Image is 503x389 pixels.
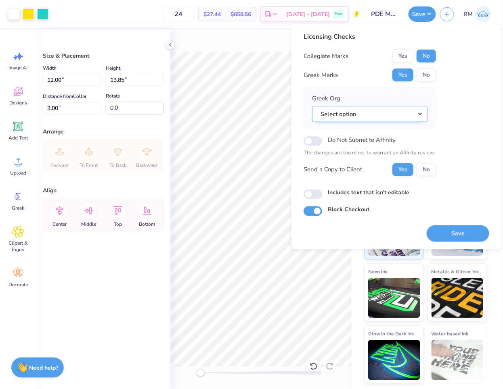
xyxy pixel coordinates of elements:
[9,64,28,71] span: Image AI
[368,329,414,338] span: Glow in the Dark Ink
[43,186,164,195] div: Align
[43,52,164,60] div: Size & Placement
[163,7,194,21] input: – –
[368,267,388,276] span: Neon Ink
[328,135,396,145] label: Do Not Submit to Affinity
[368,278,420,318] img: Neon Ink
[432,340,484,380] img: Water based Ink
[10,170,26,176] span: Upload
[43,63,57,73] label: Width
[304,165,362,174] div: Send a Copy to Client
[475,6,491,22] img: Ronald Manipon
[392,69,413,81] button: Yes
[432,278,484,318] img: Metallic & Glitter Ink
[417,50,436,62] button: No
[106,63,120,73] label: Height
[312,94,340,103] label: Greek Org
[304,32,436,42] div: Licensing Checks
[335,11,342,17] span: Free
[460,6,495,22] a: RM
[432,329,469,338] span: Water based Ink
[427,225,489,241] button: Save
[368,340,420,380] img: Glow in the Dark Ink
[197,369,205,377] div: Accessibility label
[9,100,27,106] span: Designs
[328,205,369,214] label: Block Checkout
[365,6,404,22] input: Untitled Design
[432,267,479,276] span: Metallic & Glitter Ink
[286,10,330,19] span: [DATE] - [DATE]
[8,135,28,141] span: Add Text
[392,50,413,62] button: Yes
[106,91,120,101] label: Rotate
[53,221,67,227] span: Center
[304,71,338,80] div: Greek Marks
[464,10,473,19] span: RM
[5,240,31,253] span: Clipart & logos
[114,221,122,227] span: Top
[417,163,436,176] button: No
[12,205,25,211] span: Greek
[304,149,436,157] p: The changes are too minor to warrant an Affinity review.
[312,106,428,122] button: Select option
[8,281,28,288] span: Decorate
[82,221,96,227] span: Middle
[43,127,164,136] div: Arrange
[43,92,86,101] label: Distance from Collar
[29,364,59,372] strong: Need help?
[328,188,409,196] label: Includes text that isn't editable
[409,6,436,22] button: Save
[417,69,436,81] button: No
[304,52,348,61] div: Collegiate Marks
[231,10,251,19] span: $658.56
[392,163,413,176] button: Yes
[203,10,221,19] span: $27.44
[139,221,155,227] span: Bottom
